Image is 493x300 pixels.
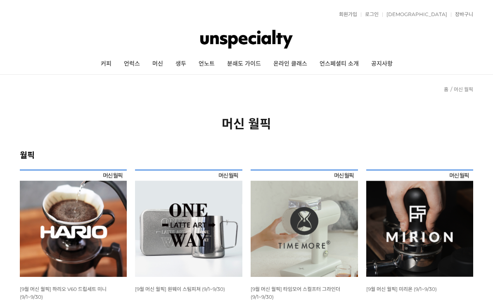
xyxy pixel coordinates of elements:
[20,286,107,300] a: [9월 머신 월픽] 하리오 V60 드립세트 미니 (9/1~9/30)
[135,170,242,277] img: 9월 머신 월픽 원웨이 스팀피쳐
[200,27,293,52] img: 언스페셜티 몰
[20,170,127,277] img: 9월 머신 월픽 하리오 V60 드립세트 미니
[169,54,192,74] a: 생두
[267,54,313,74] a: 온라인 클래스
[95,54,118,74] a: 커피
[192,54,221,74] a: 언노트
[146,54,169,74] a: 머신
[366,170,474,277] img: 9월 머신 월픽 미리온
[451,12,473,17] a: 장바구니
[221,54,267,74] a: 분쇄도 가이드
[118,54,146,74] a: 언럭스
[251,170,358,277] img: 9월 머신 월픽 타임모어 스컬프터
[365,54,399,74] a: 공지사항
[361,12,379,17] a: 로그인
[366,286,437,292] a: [9월 머신 월픽] 미리온 (9/1~9/30)
[444,86,448,92] a: 홈
[20,114,473,132] h2: 머신 월픽
[135,286,225,292] a: [9월 머신 월픽] 원웨이 스팀피쳐 (9/1~9/30)
[454,86,473,92] a: 머신 월픽
[251,286,340,300] a: [9월 머신 월픽] 타임모어 스컬프터 그라인더 (9/1~9/30)
[20,149,473,161] h2: 월픽
[313,54,365,74] a: 언스페셜티 소개
[335,12,357,17] a: 회원가입
[382,12,447,17] a: [DEMOGRAPHIC_DATA]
